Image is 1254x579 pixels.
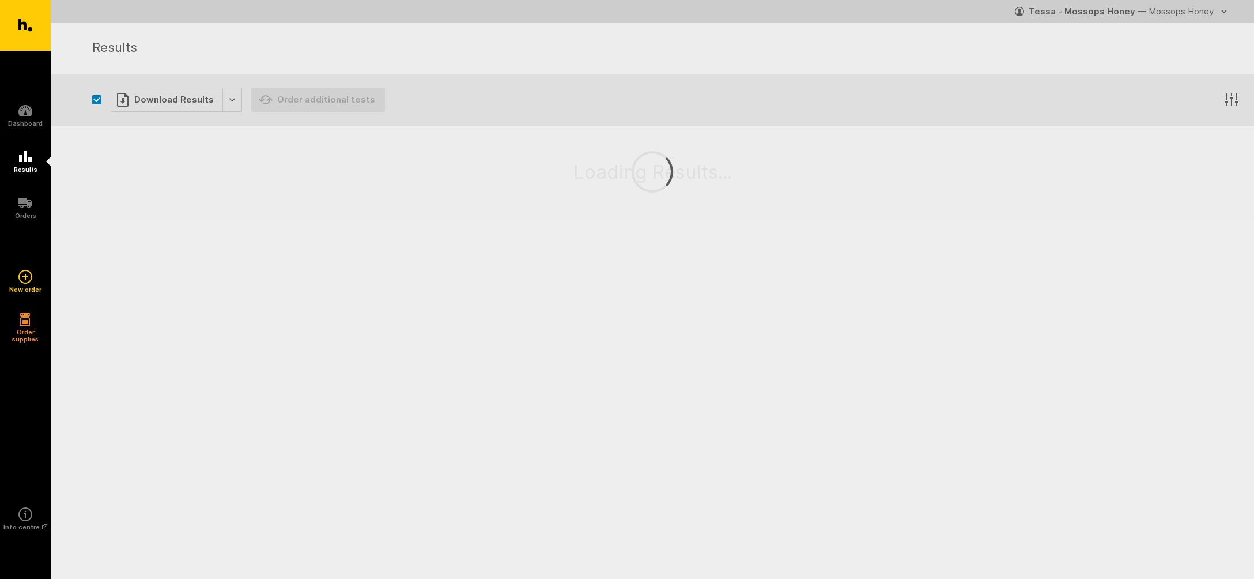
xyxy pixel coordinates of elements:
h1: Results [92,38,1226,59]
h5: New order [9,286,41,293]
button: Download Results [111,88,242,112]
h5: Orders [15,212,36,219]
div: Loading Results... [527,115,778,228]
span: — Mossops Honey [1138,6,1214,17]
h5: Info centre [3,524,47,531]
h5: Order supplies [8,329,43,343]
strong: Tessa - Mossops Honey [1029,6,1135,17]
h5: Results [14,166,37,173]
button: Tessa - Mossops Honey — Mossops Honey [1015,2,1231,21]
h5: Dashboard [8,120,43,127]
button: Select all [92,95,101,104]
